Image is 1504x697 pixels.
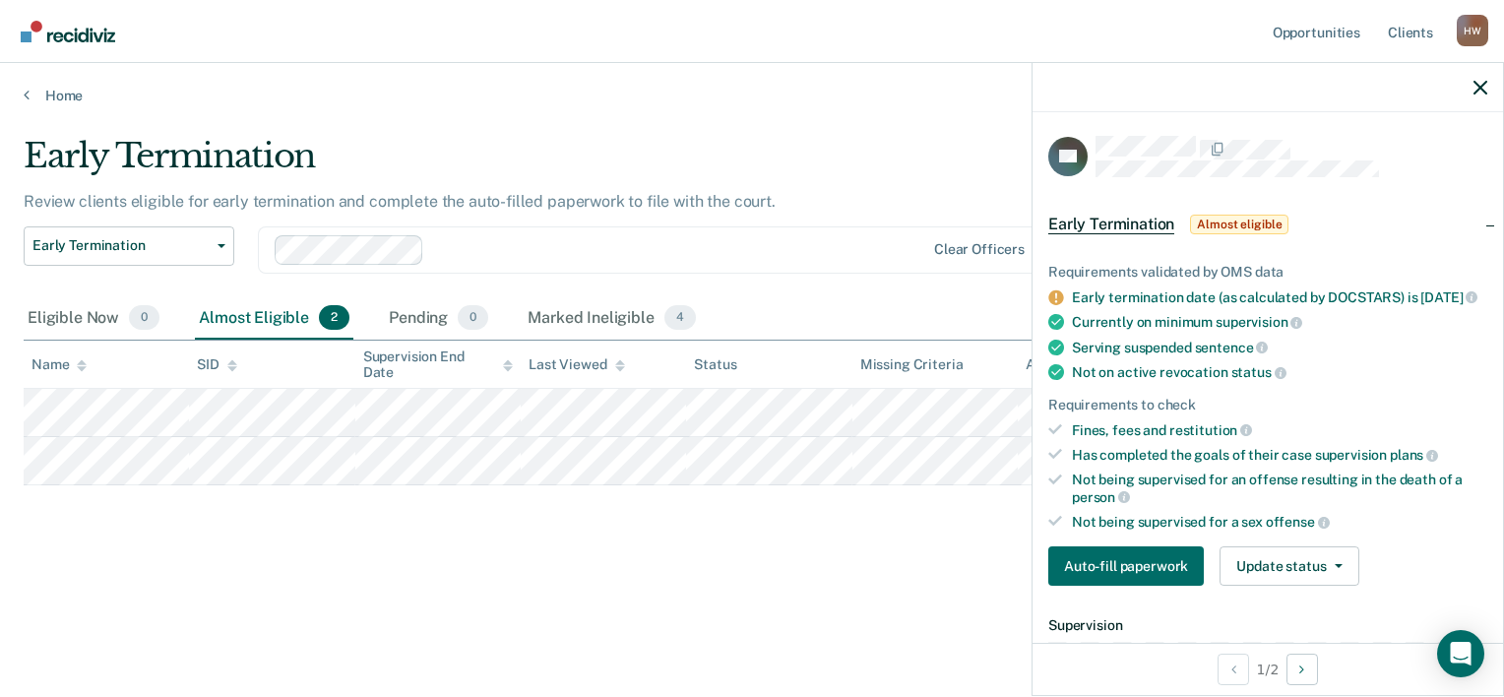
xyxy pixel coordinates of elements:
dt: Supervision [1048,617,1487,634]
div: Has completed the goals of their case supervision [1072,446,1487,464]
div: Currently on minimum [1072,313,1487,331]
div: Requirements to check [1048,397,1487,413]
span: Early Termination [32,237,210,254]
div: Assigned to [1026,356,1118,373]
a: Navigate to form link [1048,546,1212,586]
div: Name [31,356,87,373]
div: Not being supervised for an offense resulting in the death of a [1072,472,1487,505]
div: Almost Eligible [195,297,353,341]
div: Supervision End Date [363,348,513,382]
div: Open Intercom Messenger [1437,630,1484,677]
div: Early termination date (as calculated by DOCSTARS) is [DATE] [1072,288,1487,306]
span: sentence [1195,340,1269,355]
div: Serving suspended [1072,339,1487,356]
button: Next Opportunity [1286,654,1318,685]
button: Auto-fill paperwork [1048,546,1204,586]
span: status [1231,364,1286,380]
div: Not on active revocation [1072,363,1487,381]
button: Update status [1220,546,1358,586]
span: Early Termination [1048,215,1174,234]
span: 0 [129,305,159,331]
span: plans [1390,447,1438,463]
div: H W [1457,15,1488,46]
span: offense [1266,514,1330,530]
div: 1 / 2 [1033,643,1503,695]
button: Profile dropdown button [1457,15,1488,46]
div: Pending [385,297,492,341]
div: Status [694,356,736,373]
span: 2 [319,305,349,331]
span: restitution [1169,422,1252,438]
div: Fines, fees and [1072,421,1487,439]
span: person [1072,489,1130,505]
span: 4 [664,305,696,331]
div: Not being supervised for a sex [1072,513,1487,531]
div: Marked Ineligible [524,297,700,341]
div: Missing Criteria [860,356,964,373]
span: 0 [458,305,488,331]
button: Previous Opportunity [1218,654,1249,685]
div: Early Termination [24,136,1152,192]
img: Recidiviz [21,21,115,42]
span: supervision [1216,314,1302,330]
span: Almost eligible [1190,215,1288,234]
div: SID [197,356,237,373]
a: Home [24,87,1480,104]
div: Requirements validated by OMS data [1048,264,1487,281]
p: Review clients eligible for early termination and complete the auto-filled paperwork to file with... [24,192,776,211]
div: Clear officers [934,241,1025,258]
div: Eligible Now [24,297,163,341]
div: Last Viewed [529,356,624,373]
div: Early TerminationAlmost eligible [1033,193,1503,256]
